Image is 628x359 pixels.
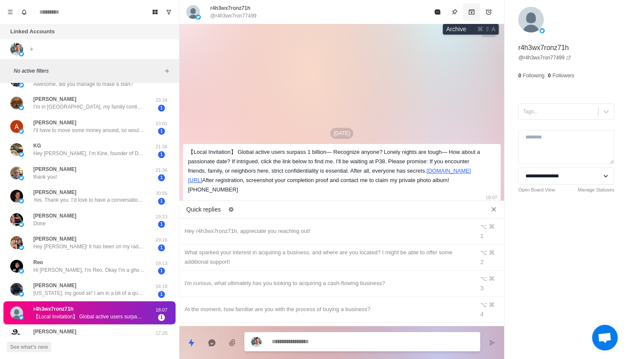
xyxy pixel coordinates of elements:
img: picture [19,152,24,157]
img: picture [518,7,544,32]
span: 1 [158,221,165,228]
button: Notifications [17,5,31,19]
p: I’m in [GEOGRAPHIC_DATA], my family continues to grow and I want to increase my earnings. I’ve sp... [33,103,144,111]
p: [PERSON_NAME] [33,282,76,289]
button: Close quick replies [487,203,501,216]
button: Archive [463,3,480,21]
img: picture [196,15,201,20]
span: 1 [158,291,165,298]
a: @r4h3wx7ron77499 [518,54,571,62]
button: Edit quick replies [224,203,238,216]
img: picture [10,213,23,226]
p: r4h3wx7ronz71h [210,4,250,12]
div: 【Local Invitation】 Global active users surpass 1 billion— Recognize anyone? Lonely nights are tou... [188,147,482,194]
button: See what's new [7,342,51,352]
p: 19:23 [151,213,172,221]
img: picture [10,143,23,156]
p: 【Local Invitation】 Global active users surpass 1 billion— Recognize anyone? Lonely nights are tou... [33,313,144,321]
span: 1 [158,105,165,112]
p: 19:16 [151,236,172,244]
img: picture [19,198,24,203]
p: [PERSON_NAME] [33,188,76,196]
p: Followers [552,72,574,79]
div: Hey r4h3wx7ronz71h, appreciate you reaching out! [185,227,469,236]
img: picture [10,236,23,249]
p: [PERSON_NAME] [33,212,76,220]
p: @r4h3wx7ron77499 [210,12,256,20]
button: Pin [446,3,463,21]
button: Add account [26,44,37,54]
div: Open chat [592,325,618,350]
span: 1 [158,314,165,321]
p: [DATE] [330,128,353,139]
p: 18:07 [151,306,172,314]
button: Mark as read [429,3,446,21]
p: Following [523,72,545,79]
p: 21:36 [151,167,172,174]
button: Add media [224,334,241,351]
div: ⌥ ⌘ 1 [480,222,499,241]
button: Show unread conversations [162,5,176,19]
span: 1 [158,198,165,205]
p: Linked Accounts [10,27,55,36]
p: 0 [518,72,521,79]
p: [PERSON_NAME] [33,95,76,103]
p: [PERSON_NAME] [33,119,76,127]
span: 1 [158,268,165,274]
p: 0 [548,72,551,79]
p: thank you! [33,173,57,181]
button: Add reminder [480,3,497,21]
img: picture [186,5,200,19]
img: picture [10,97,23,109]
img: picture [10,283,23,296]
a: Manage Statuses [578,186,614,194]
img: picture [19,105,24,110]
img: picture [19,51,24,56]
button: Menu [3,5,17,19]
p: Hey [PERSON_NAME]! It has been on my radar for a while. And finally at a stage where I want to ta... [33,243,144,250]
img: picture [540,28,545,33]
button: Send message [484,334,501,351]
img: picture [19,291,24,297]
div: ⌥ ⌘ 3 [480,274,499,293]
img: picture [19,222,24,227]
img: picture [10,120,23,133]
p: Reo [33,259,43,266]
img: picture [19,175,24,180]
button: Board View [148,5,162,19]
img: picture [10,190,23,203]
img: picture [19,82,24,88]
img: picture [10,43,23,56]
p: 23:01 [151,120,172,127]
p: r4h3wx7ronz71h [518,43,569,53]
img: picture [19,268,24,274]
p: No active filters [14,67,162,75]
p: 19:13 [151,260,172,267]
span: 1 [158,151,165,158]
div: ⌥ ⌘ 4 [480,300,499,319]
p: Hey [PERSON_NAME], I’m Kine, founder of Dominis Technologies. It’s an AI enterprise fintech platf... [33,150,144,157]
a: Open Board View [518,186,555,194]
button: Reply with AI [203,334,220,351]
span: 1 [158,244,165,251]
p: Yes. Thank you. I’d love to have a conversation with your colleague about the breakdown of process. [33,196,144,204]
p: r4h3wx7ronz71h [33,305,73,313]
p: 20:56 [151,190,172,197]
div: ⌥ ⌘ 2 [480,248,499,267]
p: Awesome, did you manage to make a start? [33,80,133,88]
p: Done [33,220,46,227]
span: 1 [158,174,165,181]
img: picture [10,329,23,342]
img: picture [251,337,261,347]
div: At the moment, how familiar are you with the process of buying a business? [185,305,469,314]
p: Quick replies [186,205,221,214]
p: 18:18 [151,283,172,290]
button: Add filters [162,66,172,76]
button: Quick replies [183,334,200,351]
p: 21:36 [151,143,172,150]
div: What sparked your interest in acquiring a business, and where are you located? I might be able to... [185,248,469,267]
p: 18:07 [486,193,498,202]
p: 23:34 [151,97,172,104]
p: [PERSON_NAME] [33,165,76,173]
img: picture [19,315,24,320]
